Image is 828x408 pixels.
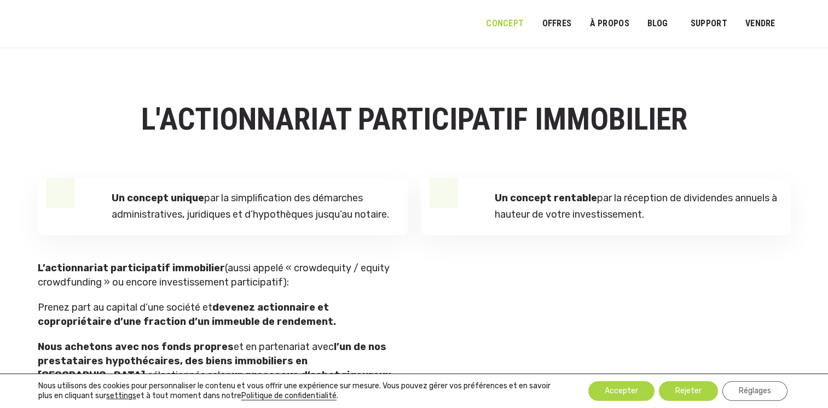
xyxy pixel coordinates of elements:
p: par la simplification des démarches administratives, juridiques et d’hypothèques jusqu’au notaire. [112,190,395,223]
a: À PROPOS [582,11,636,36]
a: Concept [479,11,531,36]
p: Prenez part au capital d’une société et [38,300,397,329]
strong: l’un de nos prestataires hypothécaires, des biens immobiliers en [GEOGRAPHIC_DATA], [38,341,386,381]
a: Blog [640,11,675,36]
a: OFFRES [535,11,578,36]
h1: L'ACTIONNARIAT PARTICIPATIF IMMOBILIER [38,103,791,137]
a: Passer à [791,13,815,34]
strong: Nous achetons avec nos fonds propres [38,341,234,353]
button: Accepter [588,381,655,401]
nav: Menu principal [486,10,812,37]
strong: Un concept unique [112,192,204,204]
button: settings [106,391,136,401]
button: Rejeter [659,381,718,401]
strong: devenez actionnaire et copropriétaire d’une fraction d’un immeuble de rendement. [38,301,336,328]
p: et en partenariat avec sélectionnés selon [38,340,397,382]
p: par la réception de dividendes annuels à hauteur de votre investissement. [495,190,778,223]
strong: immobilier [172,262,225,274]
p: Nous utilisons des cookies pour personnaliser le contenu et vous offrir une expérience sur mesure... [38,381,561,401]
strong: L’actionnariat participatif [38,262,170,274]
strong: Un concept rentable [495,192,597,204]
a: Politique de confidentialité [241,391,337,400]
a: SUPPORT [684,11,734,36]
img: Français [798,21,808,27]
button: Réglages [722,381,788,401]
a: VENDRE [738,11,783,36]
img: Logo [16,12,101,39]
p: (aussi appelé « crowdequity / equity crowdfunding » ou encore investissement participatif): [38,261,397,289]
strong: un processus d’achat rigoureux. [231,369,394,381]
